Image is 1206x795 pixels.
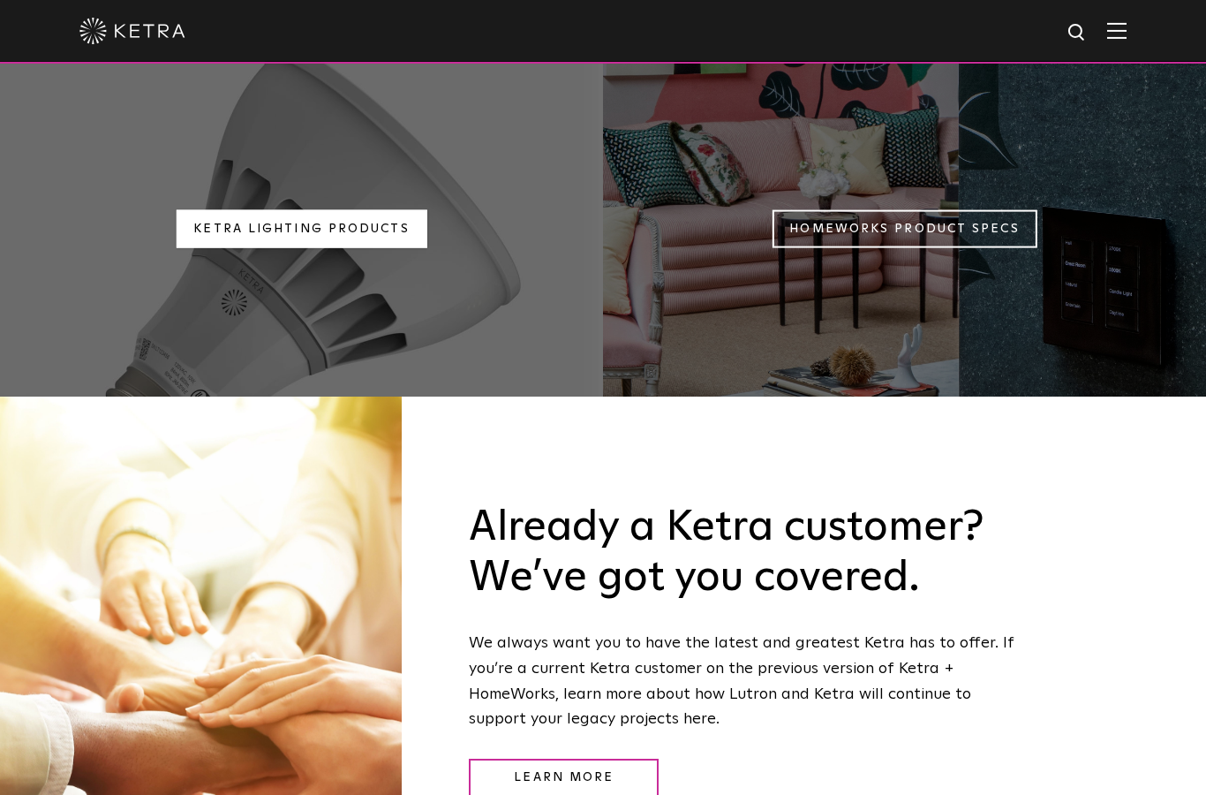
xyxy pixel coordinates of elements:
img: search icon [1067,22,1089,44]
p: We always want you to have the latest and greatest Ketra has to offer. If you’re a current Ketra ... [469,631,1031,732]
img: Hamburger%20Nav.svg [1107,22,1127,39]
h3: Already a Ketra customer? We’ve got you covered. [469,503,1031,604]
a: Ketra Lighting Products [176,210,426,248]
a: Homeworks Product Specs [772,210,1036,248]
img: ketra-logo-2019-white [79,18,185,44]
